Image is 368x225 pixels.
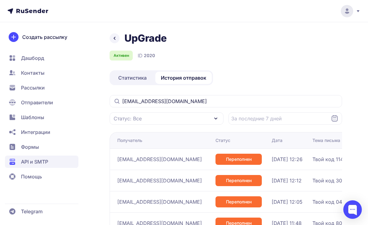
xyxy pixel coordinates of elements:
span: Переполнен [226,199,252,205]
span: [EMAIL_ADDRESS][DOMAIN_NAME] [117,177,202,184]
span: [EMAIL_ADDRESS][DOMAIN_NAME] [117,156,202,163]
a: Telegram [5,205,78,218]
span: Контакты [21,69,44,77]
div: ID [138,52,155,59]
span: Переполнен [226,177,252,184]
span: Переполнен [226,156,252,162]
div: Статус [215,137,230,144]
span: Формы [21,143,39,151]
span: Дашборд [21,54,44,62]
h1: UpGrade [124,32,167,44]
span: [EMAIL_ADDRESS][DOMAIN_NAME] [117,198,202,206]
div: Дата [272,137,282,144]
span: Помощь [21,173,42,180]
span: Создать рассылку [22,33,67,41]
span: Статус: Все [114,115,142,122]
span: Отправители [21,99,53,106]
span: Интеграции [21,128,50,136]
input: Поиск [110,95,342,107]
span: Telegram [21,208,43,215]
input: Datepicker input [228,112,342,125]
span: Активен [114,53,129,58]
span: API и SMTP [21,158,48,165]
a: История отправок [155,72,212,84]
span: История отправок [161,74,206,81]
span: [DATE] 12:05 [272,198,303,206]
span: Шаблоны [21,114,44,121]
span: [DATE] 12:26 [272,156,303,163]
span: Рассылки [21,84,45,91]
span: 2020 [144,52,155,59]
span: Статистика [118,74,147,81]
div: Получатель [117,137,142,144]
a: Статистика [111,72,154,84]
div: Тема письма [312,137,340,144]
span: [DATE] 12:12 [272,177,302,184]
